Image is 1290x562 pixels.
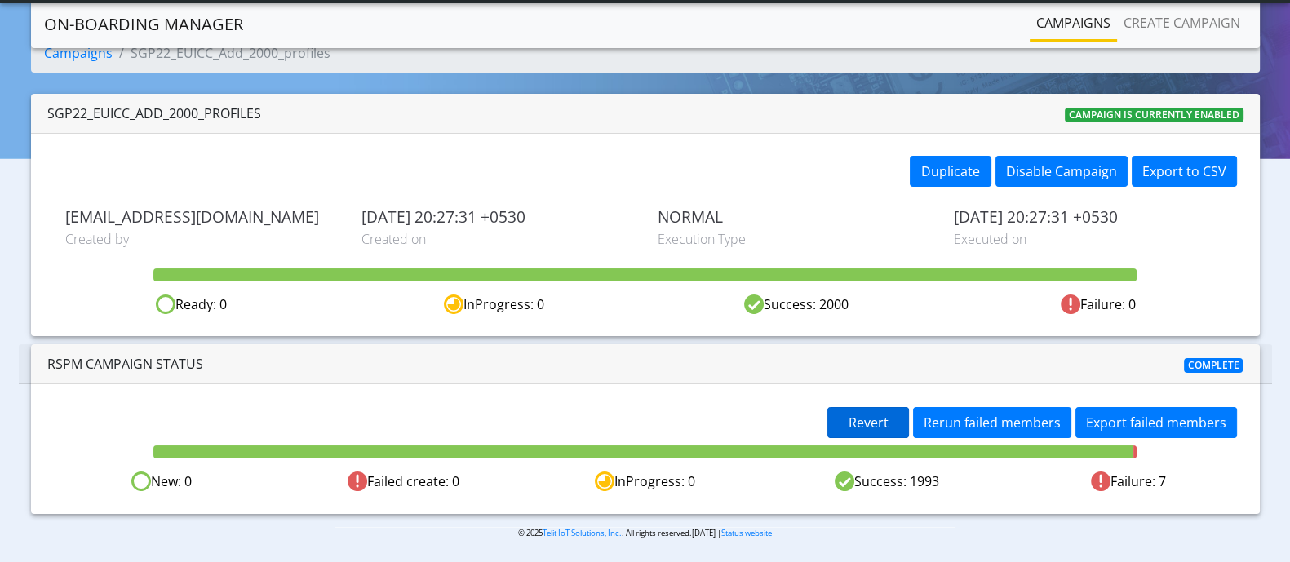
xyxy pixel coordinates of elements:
img: Failed [348,471,367,491]
button: Revert [827,407,909,438]
img: Success [835,471,854,491]
span: [DATE] 20:27:31 +0530 [953,207,1225,226]
span: Execution Type [658,229,929,249]
span: Created by [65,229,337,249]
div: InProgress: 0 [524,471,765,492]
div: Success: 1993 [766,471,1008,492]
span: Revert [849,414,889,431]
a: Create campaign [1117,7,1247,39]
button: Disable Campaign [995,156,1128,187]
button: Export failed members [1075,407,1237,438]
img: success.svg [744,294,764,314]
span: RSPM Campaign Status [47,355,203,373]
span: Rerun failed members [924,414,1061,431]
p: © 2025 . All rights reserved.[DATE] | [335,527,955,539]
button: Rerun failed members [913,407,1071,438]
div: New: 0 [41,471,282,492]
span: Complete [1184,358,1243,373]
div: Failed create: 0 [282,471,524,492]
img: Ready [131,471,151,491]
nav: breadcrumb [31,33,1260,86]
div: Ready: 0 [41,294,343,315]
img: fail.svg [1061,294,1080,314]
span: [EMAIL_ADDRESS][DOMAIN_NAME] [65,207,337,226]
a: Telit IoT Solutions, Inc. [543,528,622,538]
button: Duplicate [910,156,991,187]
img: Failed [1091,471,1110,491]
span: Created on [361,229,633,249]
img: ready.svg [156,294,175,314]
div: InProgress: 0 [343,294,645,315]
span: [DATE] 20:27:31 +0530 [361,207,633,226]
a: Campaigns [44,44,113,62]
a: Status website [721,528,772,538]
img: In progress [595,471,614,491]
button: Export to CSV [1132,156,1237,187]
a: Campaigns [1030,7,1117,39]
div: Success: 2000 [645,294,947,315]
li: SGP22_EUICC_Add_2000_profiles [113,43,330,63]
div: Failure: 0 [947,294,1249,315]
span: NORMAL [658,207,929,226]
a: On-Boarding Manager [44,8,243,41]
span: Executed on [953,229,1225,249]
div: Failure: 7 [1008,471,1249,492]
span: Campaign is currently enabled [1065,108,1243,122]
div: SGP22_EUICC_Add_2000_profiles [47,104,261,123]
img: in-progress.svg [444,294,463,314]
